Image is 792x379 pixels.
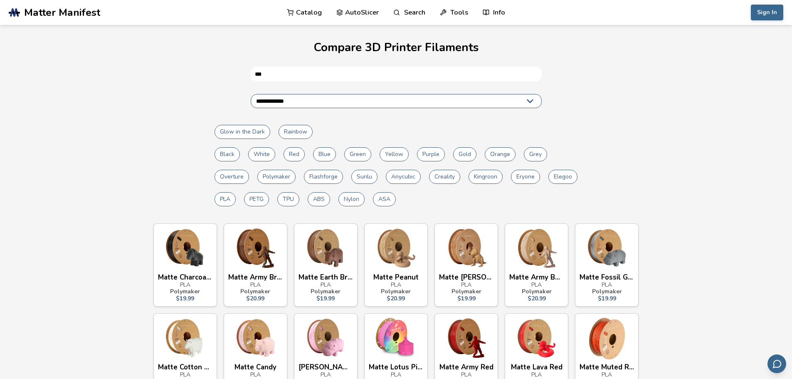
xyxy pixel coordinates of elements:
[299,318,353,359] img: PLA - Matte Sakura Pink
[284,147,305,161] button: Red
[153,223,217,307] a: Matte Charcoal BlackPLAPolymaker$19.99
[158,273,212,281] div: Matte Charcoal Black
[228,282,283,288] div: PLA
[294,223,358,307] a: Matte Earth BrownPLAPolymaker$19.99
[439,363,493,371] div: Matte Army Red
[228,363,283,371] div: Matte Candy
[311,287,340,295] strong: Polymaker
[351,170,377,184] button: Sunlu
[767,354,786,373] button: Send feedback via email
[592,287,622,295] strong: Polymaker
[369,363,423,371] div: Matte Lotus Pink
[387,295,405,302] strong: $ 20.99
[313,147,336,161] button: Blue
[215,125,270,139] button: Glow in the Dark
[369,282,423,288] div: PLA
[511,170,540,184] button: Eryone
[277,192,299,206] button: TPU
[24,7,100,18] span: Matter Manifest
[369,372,423,378] div: PLA
[224,223,287,307] a: Matte Army BrownPLAPolymaker$20.99
[439,372,493,378] div: PLA
[369,318,423,359] img: PLA - Matte Lotus Pink
[485,147,516,161] button: Orange
[452,287,481,295] strong: Polymaker
[509,372,564,378] div: PLA
[580,318,634,359] img: PLA - Matte Muted Red
[158,282,212,288] div: PLA
[434,223,498,307] a: Matte [PERSON_NAME] [PERSON_NAME]PLAPolymaker$19.99
[381,287,411,295] strong: Polymaker
[469,170,503,184] button: Kingroon
[248,147,275,161] button: White
[509,282,564,288] div: PLA
[369,228,423,270] img: PLA - Matte Peanut
[215,170,249,184] button: Overture
[158,372,212,378] div: PLA
[580,282,634,288] div: PLA
[240,287,270,295] strong: Polymaker
[338,192,365,206] button: Nylon
[429,170,460,184] button: Creality
[246,295,264,302] strong: $ 20.99
[417,147,445,161] button: Purple
[228,372,283,378] div: PLA
[453,147,476,161] button: Gold
[228,318,283,359] img: PLA - Matte Candy
[522,287,552,295] strong: Polymaker
[439,228,493,270] img: PLA - Matte Wood Brown
[580,372,634,378] div: PLA
[344,147,371,161] button: Green
[228,228,283,270] img: PLA - Matte Army Brown
[524,147,547,161] button: Grey
[279,125,313,139] button: Rainbow
[299,273,353,281] div: Matte Earth Brown
[386,170,421,184] button: Anycubic
[509,318,564,359] img: PLA - Matte Lava Red
[439,318,493,359] img: PLA - Matte Army Red
[299,363,353,371] div: Matte Sakura Pink
[369,273,423,281] div: Matte Peanut
[316,295,335,302] strong: $ 19.99
[457,295,476,302] strong: $ 19.99
[598,295,616,302] strong: $ 19.99
[308,192,330,206] button: ABS
[364,223,428,307] a: Matte PeanutPLAPolymaker$20.99
[176,295,194,302] strong: $ 19.99
[380,147,409,161] button: Yellow
[439,273,493,281] div: Matte Wood Brown
[257,170,296,184] button: Polymaker
[509,228,564,270] img: PLA - Matte Army Beige
[215,147,240,161] button: Black
[509,273,564,281] div: Matte Army Beige
[751,5,783,20] button: Sign In
[244,192,269,206] button: PETG
[304,170,343,184] button: Flashforge
[170,287,200,295] strong: Polymaker
[228,273,283,281] div: Matte Army Brown
[505,223,568,307] a: Matte Army BeigePLAPolymaker$20.99
[373,192,396,206] button: ASA
[509,363,564,371] div: Matte Lava Red
[580,273,634,281] div: Matte Fossil Grey
[528,295,546,302] strong: $ 20.99
[158,363,212,371] div: Matte Cotton White
[215,192,236,206] button: PLA
[439,282,493,288] div: PLA
[299,282,353,288] div: PLA
[299,372,353,378] div: PLA
[299,228,353,270] img: PLA - Matte Earth Brown
[580,363,634,371] div: Matte Muted Red
[158,318,212,359] img: PLA - Matte Cotton White
[548,170,577,184] button: Elegoo
[158,228,212,270] img: PLA - Matte Charcoal Black
[580,228,634,270] img: PLA - Matte Fossil Grey
[575,223,639,307] a: Matte Fossil GreyPLAPolymaker$19.99
[8,41,784,54] h1: Compare 3D Printer Filaments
